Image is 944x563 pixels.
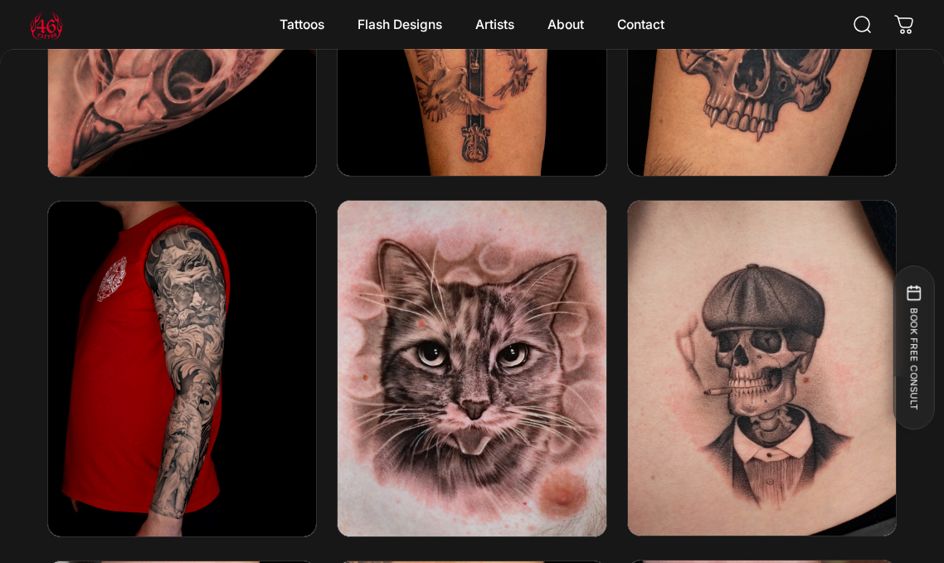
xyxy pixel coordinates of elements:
img: Flash design [618,189,905,547]
img: Flash design [338,201,606,536]
a: 0 items [886,7,922,43]
img: Flash design [48,201,316,536]
summary: Tattoos [263,7,341,42]
summary: Artists [459,7,531,42]
nav: Primary [263,7,681,42]
button: BOOK FREE CONSULT [893,265,934,430]
summary: About [531,7,601,42]
a: Contact [601,7,681,42]
summary: Flash Designs [341,7,459,42]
